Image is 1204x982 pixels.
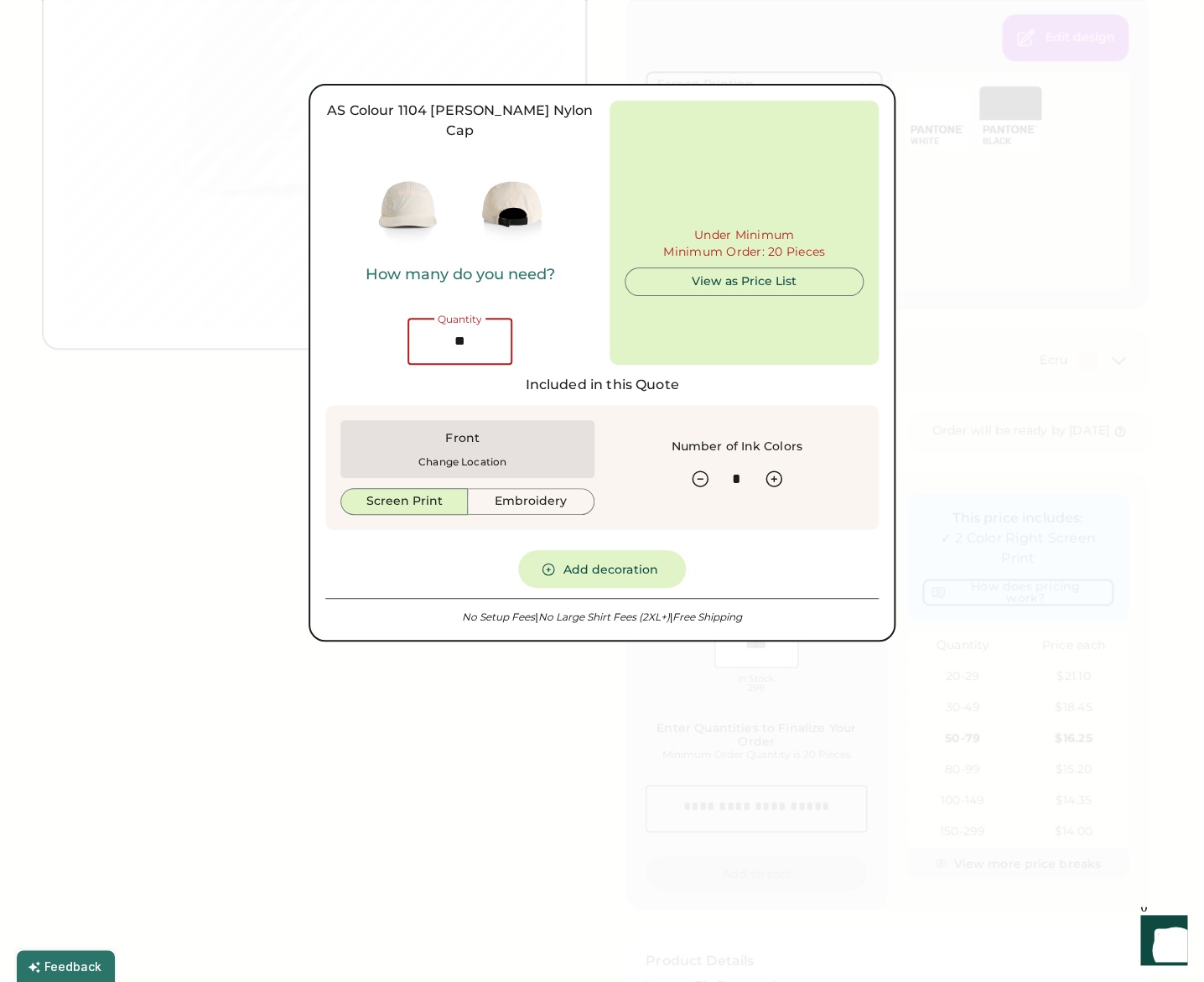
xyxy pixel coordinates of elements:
div: Front [445,430,480,447]
img: 1104_FINN_NYLON_CAP_ECRU_BACK__96285.jpg [460,151,565,256]
div: View as Price List [639,273,849,290]
em: Free Shipping [670,611,742,623]
div: AS Colour 1104 [PERSON_NAME] Nylon Cap [325,101,594,141]
div: Included in this Quote [325,375,879,395]
iframe: Front Chat [1124,907,1196,979]
button: Embroidery [468,488,594,515]
em: No Large Shirt Fees (2XL+) [535,611,669,623]
div: Under Minimum Minimum Order: 20 Pieces [663,227,825,261]
font: | [670,611,672,623]
div: Change Location [418,456,506,468]
div: Number of Ink Colors [672,439,802,455]
em: No Setup Fees [462,611,535,623]
img: 1104_FINN_NYLON_CAP_ECRU_FRONT__49695.jpg [355,151,460,256]
button: Screen Print [340,488,468,515]
font: | [535,611,537,623]
div: Quantity [434,314,485,325]
button: Add decoration [518,550,686,588]
div: How many do you need? [366,266,555,284]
